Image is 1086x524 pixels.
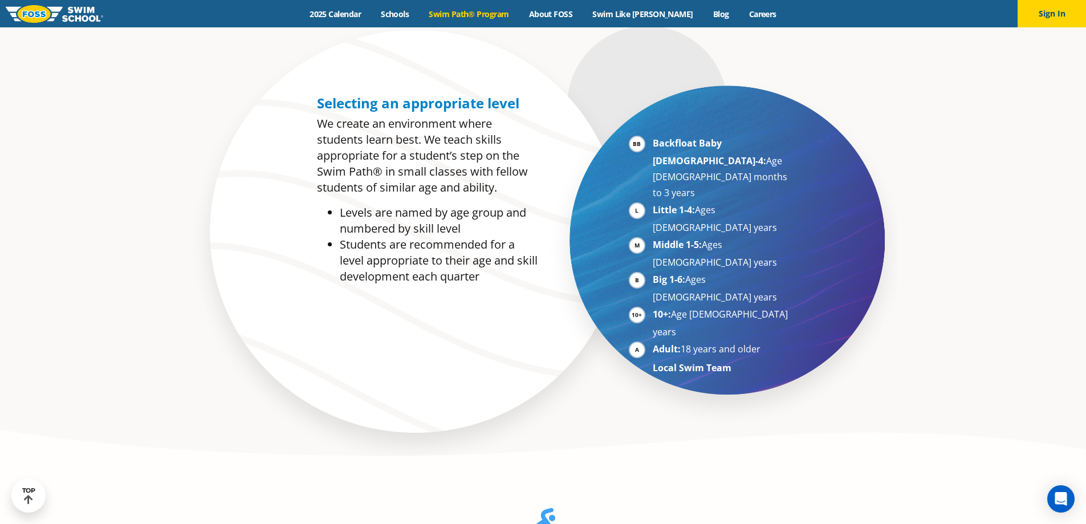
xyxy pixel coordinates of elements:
a: Blog [703,9,739,19]
strong: 10+: [653,308,671,320]
li: Levels are named by age group and numbered by skill level [340,205,538,237]
p: We create an environment where students learn best. We teach skills appropriate for a student’s s... [317,116,538,196]
strong: Local Swim Team [653,361,731,374]
li: Age [DEMOGRAPHIC_DATA] years [653,306,792,340]
a: Swim Like [PERSON_NAME] [583,9,703,19]
li: Students are recommended for a level appropriate to their age and skill development each quarter [340,237,538,285]
a: 2025 Calendar [300,9,371,19]
a: About FOSS [519,9,583,19]
li: Age [DEMOGRAPHIC_DATA] months to 3 years [653,135,792,201]
a: Careers [739,9,786,19]
li: Ages [DEMOGRAPHIC_DATA] years [653,237,792,270]
a: Schools [371,9,419,19]
li: Ages [DEMOGRAPHIC_DATA] years [653,271,792,305]
strong: Big 1-6: [653,273,685,286]
div: Open Intercom Messenger [1047,485,1075,513]
li: Ages [DEMOGRAPHIC_DATA] years [653,202,792,235]
strong: Little 1-4: [653,204,695,216]
div: TOP [22,487,35,505]
li: 18 years and older [653,341,792,359]
a: Swim Path® Program [419,9,519,19]
strong: Backfloat Baby [DEMOGRAPHIC_DATA]-4: [653,137,766,167]
strong: Middle 1-5: [653,238,702,251]
span: Selecting an appropriate level [317,94,519,112]
strong: Adult: [653,343,681,355]
img: FOSS Swim School Logo [6,5,103,23]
